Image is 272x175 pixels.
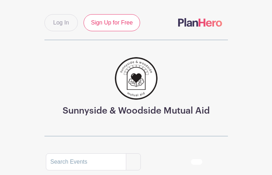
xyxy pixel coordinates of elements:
[46,153,126,170] input: Search Events
[115,57,158,100] img: 256.png
[44,14,78,31] a: Log In
[84,14,140,31] a: Sign Up for Free
[178,18,222,27] img: logo-507f7623f17ff9eddc593b1ce0a138ce2505c220e1c5a4e2b4648c50719b7d32.svg
[191,159,226,165] div: order and view
[63,105,210,116] h3: Sunnyside & Woodside Mutual Aid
